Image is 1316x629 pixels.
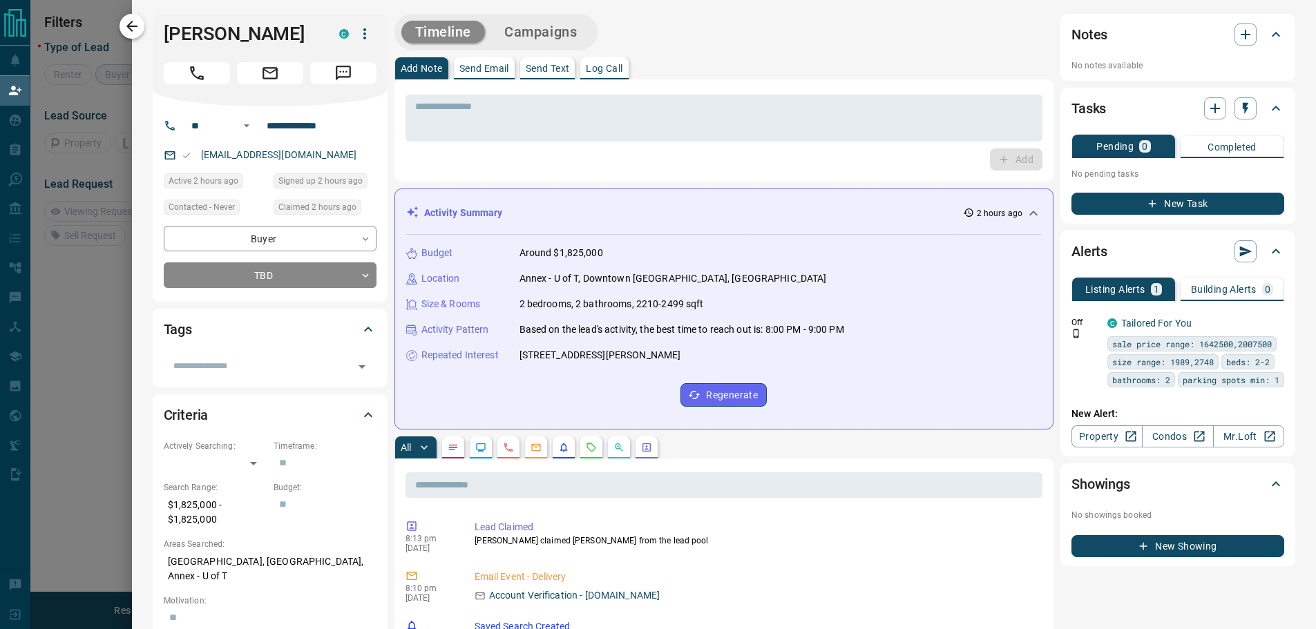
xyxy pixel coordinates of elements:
p: Location [421,271,460,286]
p: [DATE] [406,543,454,553]
a: Property [1071,425,1143,447]
svg: Email Valid [182,151,191,160]
div: Notes [1071,18,1284,51]
span: Claimed 2 hours ago [278,200,356,214]
h2: Criteria [164,404,209,426]
p: [GEOGRAPHIC_DATA], [GEOGRAPHIC_DATA], Annex - U of T [164,550,376,588]
p: Send Email [459,64,509,73]
span: bathrooms: 2 [1112,373,1170,387]
svg: Push Notification Only [1071,329,1081,338]
p: Listing Alerts [1085,284,1145,294]
p: Pending [1096,142,1134,151]
button: Campaigns [490,21,591,43]
p: No pending tasks [1071,164,1284,184]
p: Size & Rooms [421,297,481,311]
p: No showings booked [1071,509,1284,521]
p: Timeframe: [274,440,376,452]
p: [PERSON_NAME] claimed [PERSON_NAME] from the lead pool [475,534,1038,547]
a: Tailored For You [1121,318,1192,329]
p: [STREET_ADDRESS][PERSON_NAME] [519,348,681,362]
p: Actively Searching: [164,440,267,452]
span: beds: 2-2 [1226,355,1270,369]
p: Add Note [401,64,443,73]
p: All [401,443,412,452]
svg: Calls [503,442,514,453]
p: Lead Claimed [475,520,1038,534]
p: Budget: [274,481,376,494]
h1: [PERSON_NAME] [164,23,318,45]
p: 2 bedrooms, 2 bathrooms, 2210-2499 sqft [519,297,704,311]
p: Budget [421,246,453,260]
button: Timeline [401,21,486,43]
button: Regenerate [680,383,767,407]
div: Fri Aug 15 2025 [164,173,267,193]
span: Email [237,62,303,84]
div: TBD [164,262,376,288]
div: Tags [164,313,376,346]
button: New Task [1071,193,1284,215]
p: Search Range: [164,481,267,494]
p: Around $1,825,000 [519,246,603,260]
p: Motivation: [164,594,376,607]
div: Alerts [1071,235,1284,268]
h2: Notes [1071,23,1107,46]
p: 1 [1154,284,1159,294]
p: $1,825,000 - $1,825,000 [164,494,267,531]
p: Repeated Interest [421,348,499,362]
svg: Requests [586,442,597,453]
svg: Opportunities [613,442,624,453]
a: Mr.Loft [1213,425,1284,447]
svg: Listing Alerts [558,442,569,453]
div: Buyer [164,226,376,251]
a: Condos [1142,425,1213,447]
p: 0 [1142,142,1147,151]
span: size range: 1989,2748 [1112,355,1214,369]
p: Log Call [586,64,622,73]
div: condos.ca [339,29,349,39]
span: Active 2 hours ago [169,174,238,188]
button: Open [238,117,255,134]
span: Message [310,62,376,84]
p: 8:13 pm [406,534,454,543]
p: Building Alerts [1191,284,1257,294]
div: Fri Aug 15 2025 [274,173,376,193]
button: New Showing [1071,535,1284,557]
p: 8:10 pm [406,583,454,593]
div: Tasks [1071,92,1284,125]
div: Showings [1071,467,1284,501]
button: Open [352,357,372,376]
p: [DATE] [406,593,454,603]
p: Annex - U of T, Downtown [GEOGRAPHIC_DATA], [GEOGRAPHIC_DATA] [519,271,827,286]
span: Contacted - Never [169,200,235,214]
p: 0 [1265,284,1270,294]
p: Activity Pattern [421,322,489,337]
p: New Alert: [1071,407,1284,421]
p: Completed [1208,142,1257,152]
p: Off [1071,316,1099,329]
div: Fri Aug 15 2025 [274,200,376,219]
p: Email Event - Delivery [475,570,1038,584]
svg: Lead Browsing Activity [475,442,486,453]
p: Based on the lead's activity, the best time to reach out is: 8:00 PM - 9:00 PM [519,322,844,337]
p: Account Verification - [DOMAIN_NAME] [489,588,660,603]
svg: Emails [531,442,542,453]
a: [EMAIL_ADDRESS][DOMAIN_NAME] [201,149,357,160]
svg: Notes [448,442,459,453]
p: Send Text [526,64,570,73]
p: Areas Searched: [164,538,376,550]
span: Signed up 2 hours ago [278,174,363,188]
span: sale price range: 1642500,2007500 [1112,337,1272,351]
div: condos.ca [1107,318,1117,328]
svg: Agent Actions [641,442,652,453]
div: Activity Summary2 hours ago [406,200,1042,226]
p: No notes available [1071,59,1284,72]
p: Activity Summary [424,206,503,220]
p: 2 hours ago [977,207,1022,220]
h2: Alerts [1071,240,1107,262]
div: Criteria [164,398,376,432]
span: Call [164,62,230,84]
h2: Showings [1071,473,1130,495]
span: parking spots min: 1 [1183,373,1279,387]
h2: Tasks [1071,97,1106,119]
h2: Tags [164,318,192,340]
